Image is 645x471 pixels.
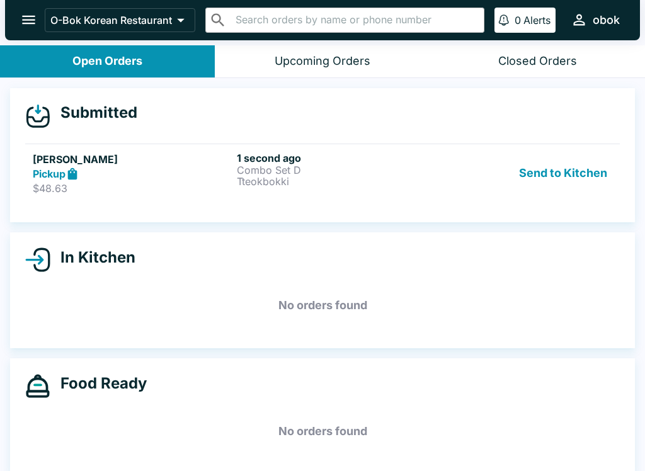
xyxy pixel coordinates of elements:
[50,14,172,26] p: O-Bok Korean Restaurant
[50,374,147,393] h4: Food Ready
[25,144,620,203] a: [PERSON_NAME]Pickup$48.631 second agoCombo Set DTteokbokkiSend to Kitchen
[498,54,577,69] div: Closed Orders
[25,283,620,328] h5: No orders found
[33,152,232,167] h5: [PERSON_NAME]
[33,182,232,195] p: $48.63
[237,176,436,187] p: Tteokbokki
[25,409,620,454] h5: No orders found
[232,11,479,29] input: Search orders by name or phone number
[50,103,137,122] h4: Submitted
[237,164,436,176] p: Combo Set D
[72,54,142,69] div: Open Orders
[33,167,66,180] strong: Pickup
[50,248,135,267] h4: In Kitchen
[45,8,195,32] button: O-Bok Korean Restaurant
[275,54,370,69] div: Upcoming Orders
[13,4,45,36] button: open drawer
[566,6,625,33] button: obok
[523,14,551,26] p: Alerts
[593,13,620,28] div: obok
[515,14,521,26] p: 0
[237,152,436,164] h6: 1 second ago
[514,152,612,195] button: Send to Kitchen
